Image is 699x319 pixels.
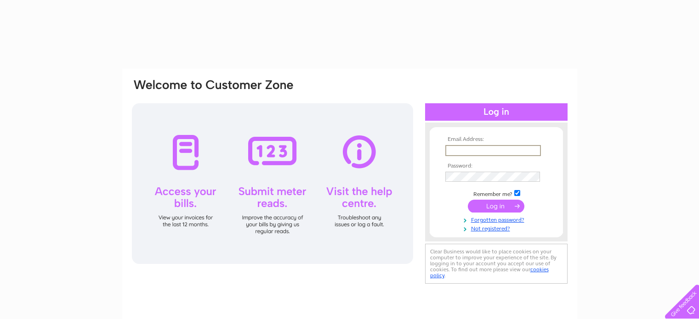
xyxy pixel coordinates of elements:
input: Submit [468,200,524,213]
th: Password: [443,163,550,169]
a: Forgotten password? [445,215,550,224]
td: Remember me? [443,189,550,198]
div: Clear Business would like to place cookies on your computer to improve your experience of the sit... [425,244,568,284]
a: cookies policy [430,266,549,279]
a: Not registered? [445,224,550,232]
th: Email Address: [443,136,550,143]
